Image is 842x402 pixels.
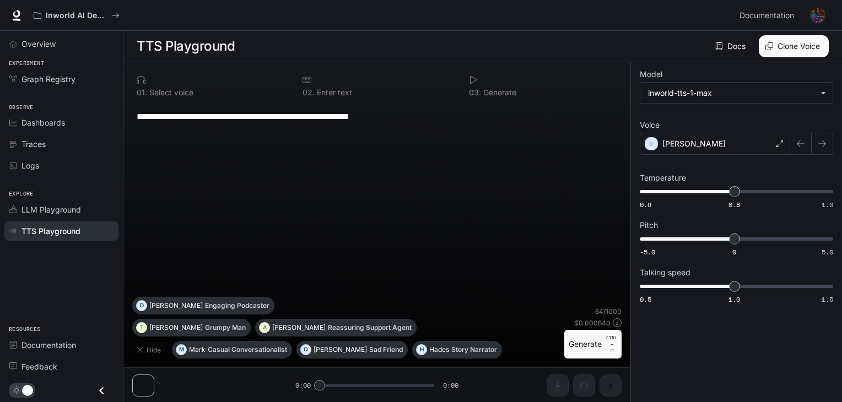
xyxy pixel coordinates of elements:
div: O [301,341,311,358]
span: LLM Playground [21,204,81,215]
button: Clone Voice [759,35,829,57]
span: Overview [21,38,56,50]
p: Hades [429,346,449,353]
div: T [137,319,147,336]
div: M [176,341,186,358]
a: Documentation [4,335,118,355]
p: $ 0.000640 [574,318,611,328]
a: LLM Playground [4,200,118,219]
p: ⏎ [606,334,617,354]
button: GenerateCTRL +⏎ [564,330,622,358]
p: 64 / 1000 [595,307,622,316]
span: 5.0 [822,247,833,257]
div: inworld-tts-1-max [648,88,815,99]
button: User avatar [807,4,829,26]
p: Talking speed [640,269,690,276]
span: Traces [21,138,46,150]
a: Dashboards [4,113,118,132]
span: 0.6 [640,200,651,209]
p: Select voice [147,89,193,96]
p: 0 3 . [469,89,481,96]
span: Dashboards [21,117,65,128]
button: D[PERSON_NAME]Engaging Podcaster [132,297,274,314]
p: Casual Conversationalist [208,346,287,353]
p: [PERSON_NAME] [662,138,726,149]
a: Documentation [735,4,802,26]
div: H [417,341,427,358]
span: -5.0 [640,247,655,257]
button: Close drawer [89,379,114,402]
button: Hide [132,341,168,358]
p: Story Narrator [451,346,497,353]
a: Feedback [4,357,118,376]
a: Overview [4,34,118,53]
div: D [137,297,147,314]
span: Logs [21,160,39,171]
span: 1.5 [822,295,833,304]
span: 0.8 [728,200,740,209]
p: CTRL + [606,334,617,347]
p: [PERSON_NAME] [272,324,326,331]
div: A [260,319,269,336]
p: Temperature [640,174,686,182]
p: Pitch [640,221,658,229]
span: Documentation [21,339,76,351]
p: 0 1 . [137,89,147,96]
span: 0 [732,247,736,257]
button: MMarkCasual Conversationalist [172,341,292,358]
span: Feedback [21,361,57,372]
button: HHadesStory Narrator [412,341,502,358]
p: Engaging Podcaster [205,302,269,309]
a: Traces [4,134,118,154]
h1: TTS Playground [137,35,235,57]
button: T[PERSON_NAME]Grumpy Man [132,319,251,336]
p: 0 2 . [303,89,315,96]
button: A[PERSON_NAME]Reassuring Support Agent [255,319,417,336]
span: 0.5 [640,295,651,304]
p: Inworld AI Demos [46,11,107,20]
div: inworld-tts-1-max [640,83,833,104]
p: [PERSON_NAME] [149,302,203,309]
a: Logs [4,156,118,175]
p: Model [640,70,662,78]
a: TTS Playground [4,221,118,241]
span: 1.0 [822,200,833,209]
span: 1.0 [728,295,740,304]
p: Reassuring Support Agent [328,324,412,331]
p: Generate [481,89,516,96]
p: Mark [189,346,206,353]
span: Graph Registry [21,73,75,85]
p: Sad Friend [369,346,403,353]
span: Dark mode toggle [22,384,33,396]
a: Docs [713,35,750,57]
button: O[PERSON_NAME]Sad Friend [296,341,408,358]
p: Enter text [315,89,352,96]
button: All workspaces [29,4,125,26]
p: [PERSON_NAME] [149,324,203,331]
p: Grumpy Man [205,324,246,331]
a: Graph Registry [4,69,118,89]
span: TTS Playground [21,225,80,237]
span: Documentation [740,9,794,23]
p: Voice [640,121,660,129]
p: [PERSON_NAME] [314,346,367,353]
img: User avatar [810,8,825,23]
